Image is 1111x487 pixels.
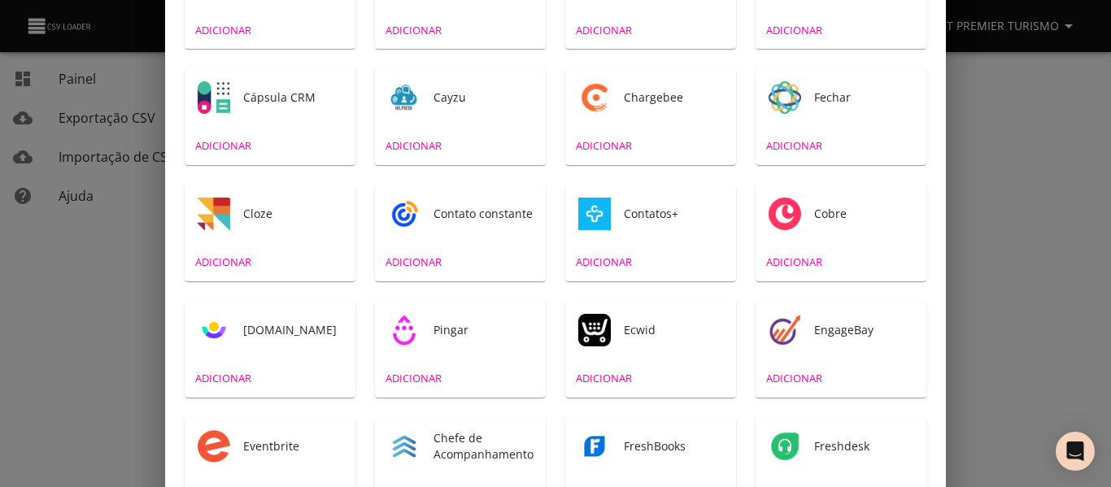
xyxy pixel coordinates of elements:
img: Cayzu [388,81,420,114]
font: ADICIONAR [195,254,251,269]
div: Ferramenta [578,430,611,463]
font: Cayzu [434,89,466,105]
font: ADICIONAR [576,138,632,153]
img: Contato constante [388,198,420,230]
img: EngageBay [769,314,801,346]
img: Eventbrite [198,430,230,463]
div: Ferramenta [388,81,420,114]
font: [DOMAIN_NAME] [243,322,337,337]
font: ADICIONAR [386,23,442,37]
button: ADICIONAR [381,366,446,391]
div: Ferramenta [769,81,801,114]
div: Ferramenta [198,314,230,346]
font: ADICIONAR [195,138,251,153]
font: ADICIONAR [195,23,251,37]
button: ADICIONAR [191,133,255,159]
font: Contatos+ [624,206,678,221]
font: Cobre [814,206,847,221]
img: Cloze [198,198,230,230]
button: ADICIONAR [191,18,255,43]
button: ADICIONAR [762,250,826,275]
font: Pingar [434,322,468,337]
div: Ferramenta [769,198,801,230]
button: ADICIONAR [762,133,826,159]
font: ADICIONAR [195,371,251,385]
font: Freshdesk [814,438,869,454]
img: Pingar [388,314,420,346]
font: Contato constante [434,206,533,221]
button: ADICIONAR [572,133,636,159]
img: Chefe de Acompanhamento [388,430,420,463]
button: ADICIONAR [762,18,826,43]
div: Abra o Intercom Messenger [1056,432,1095,471]
div: Ferramenta [578,81,611,114]
div: Ferramenta [198,430,230,463]
font: ADICIONAR [576,23,632,37]
div: Ferramenta [578,198,611,230]
button: ADICIONAR [381,250,446,275]
button: ADICIONAR [191,366,255,391]
div: Ferramenta [388,314,420,346]
img: Cápsula CRM [198,81,230,114]
div: Ferramenta [769,314,801,346]
font: ADICIONAR [766,138,822,153]
button: ADICIONAR [762,366,826,391]
font: Chefe de Acompanhamento [434,430,534,462]
font: Chargebee [624,89,683,105]
font: ADICIONAR [576,254,632,269]
button: ADICIONAR [572,366,636,391]
img: FreshBooks [578,430,611,463]
div: Ferramenta [198,198,230,230]
font: Cápsula CRM [243,89,316,105]
font: ADICIONAR [766,254,822,269]
font: EngageBay [814,322,874,337]
font: Ecwid [624,322,656,337]
font: Eventbrite [243,438,299,454]
img: Contatos+ [578,198,611,230]
font: ADICIONAR [766,23,822,37]
div: Ferramenta [388,430,420,463]
div: Ferramenta [769,430,801,463]
div: Ferramenta [578,314,611,346]
font: ADICIONAR [386,138,442,153]
img: Cobre [769,198,801,230]
div: Ferramenta [198,81,230,114]
img: Fechar [769,81,801,114]
button: ADICIONAR [572,18,636,43]
font: Cloze [243,206,272,221]
font: FreshBooks [624,438,686,454]
img: Freshdesk [769,430,801,463]
font: ADICIONAR [386,254,442,269]
button: ADICIONAR [572,250,636,275]
img: Ecwid [578,314,611,346]
button: ADICIONAR [191,250,255,275]
button: ADICIONAR [381,18,446,43]
font: ADICIONAR [386,371,442,385]
font: Fechar [814,89,851,105]
font: ADICIONAR [766,371,822,385]
img: Chargebee [578,81,611,114]
button: ADICIONAR [381,133,446,159]
div: Ferramenta [388,198,420,230]
img: Cliente.io [198,314,230,346]
font: ADICIONAR [576,371,632,385]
